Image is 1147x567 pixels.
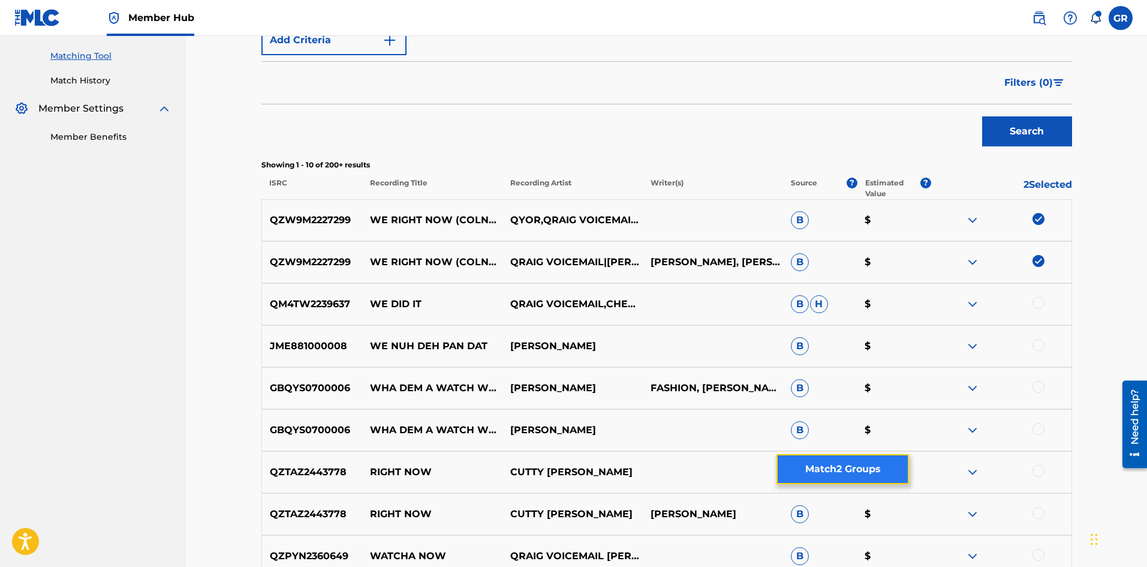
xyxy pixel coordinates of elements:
p: $ [857,297,931,311]
p: [PERSON_NAME] [502,381,643,395]
p: $ [857,381,931,395]
p: $ [857,255,931,269]
iframe: Resource Center [1113,376,1147,473]
button: Filters (0) [997,68,1072,98]
span: B [791,421,809,439]
span: Filters ( 0 ) [1004,76,1053,90]
span: B [791,295,809,313]
p: GBQYS0700006 [262,381,363,395]
p: $ [857,339,931,353]
span: B [791,253,809,271]
p: WHA DEM A WATCH WE FOR? [362,423,502,437]
p: $ [857,507,931,521]
img: 9d2ae6d4665cec9f34b9.svg [383,33,397,47]
p: QYOR,QRAIG VOICEMAIL & [PERSON_NAME] [502,213,643,227]
img: filter [1053,79,1064,86]
p: RIGHT NOW [362,507,502,521]
p: QRAIG VOICEMAIL [PERSON_NAME] DANSABLING [502,549,643,563]
p: CUTTY [PERSON_NAME] [502,507,643,521]
img: expand [965,339,980,353]
p: [PERSON_NAME] [502,339,643,353]
img: expand [965,507,980,521]
span: Member Hub [128,11,194,25]
button: Add Criteria [261,25,407,55]
p: QZPYN2360649 [262,549,363,563]
span: H [810,295,828,313]
p: [PERSON_NAME] [502,423,643,437]
img: deselect [1032,255,1044,267]
p: [PERSON_NAME] [643,507,783,521]
p: QZW9M2227299 [262,255,363,269]
p: JME881000008 [262,339,363,353]
span: B [791,337,809,355]
span: Member Settings [38,101,124,116]
img: help [1063,11,1077,25]
p: WE RIGHT NOW (COLNATION) [FEAT. GSPSTRETCH, CREM CREM, SAJE, [PERSON_NAME], [PERSON_NAME] & COLLE... [362,255,502,269]
p: Writer(s) [643,178,783,199]
span: B [791,505,809,523]
img: deselect [1032,213,1044,225]
p: [PERSON_NAME], [PERSON_NAME], [PERSON_NAME] [PERSON_NAME], [PERSON_NAME], [PERSON_NAME], [PERSON_... [643,255,783,269]
p: WE DID IT [362,297,502,311]
p: Showing 1 - 10 of 200+ results [261,160,1072,170]
p: CUTTY [PERSON_NAME] [502,465,643,479]
p: WE NUH DEH PAN DAT [362,339,502,353]
img: expand [965,549,980,563]
div: Notifications [1089,12,1101,24]
button: Search [982,116,1072,146]
p: WATCHA NOW [362,549,502,563]
img: expand [965,423,980,437]
p: $ [857,549,931,563]
p: QM4TW2239637 [262,297,363,311]
p: $ [857,423,931,437]
p: QZW9M2227299 [262,213,363,227]
img: Top Rightsholder [107,11,121,25]
span: B [791,379,809,397]
button: Match2 Groups [776,454,909,484]
img: MLC Logo [14,9,61,26]
p: WE RIGHT NOW (COLNATION) [362,213,502,227]
p: FASHION, [PERSON_NAME] [643,381,783,395]
p: Source [791,178,817,199]
p: Recording Title [362,178,502,199]
a: Match History [50,74,171,87]
a: Matching Tool [50,50,171,62]
img: expand [965,255,980,269]
p: Recording Artist [502,178,643,199]
p: RIGHT NOW [362,465,502,479]
img: Member Settings [14,101,29,116]
a: Member Benefits [50,131,171,143]
a: Public Search [1027,6,1051,30]
p: ISRC [261,178,362,199]
p: $ [857,213,931,227]
img: expand [965,213,980,227]
iframe: Chat Widget [1087,509,1147,567]
p: QRAIG VOICEMAIL|[PERSON_NAME]|QYOR [502,255,643,269]
img: expand [157,101,171,116]
div: User Menu [1109,6,1133,30]
span: ? [920,178,931,188]
p: 2 Selected [931,178,1071,199]
img: search [1032,11,1046,25]
p: QZTAZ2443778 [262,507,363,521]
span: B [791,211,809,229]
p: Estimated Value [865,178,920,199]
p: WHA DEM A WATCH WE FOR? [362,381,502,395]
p: QRAIG VOICEMAIL,CHECKY [502,297,643,311]
span: B [791,547,809,565]
p: GBQYS0700006 [262,423,363,437]
img: expand [965,381,980,395]
span: ? [847,178,857,188]
div: Help [1058,6,1082,30]
p: QZTAZ2443778 [262,465,363,479]
div: Drag [1091,521,1098,557]
img: expand [965,465,980,479]
img: expand [965,297,980,311]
